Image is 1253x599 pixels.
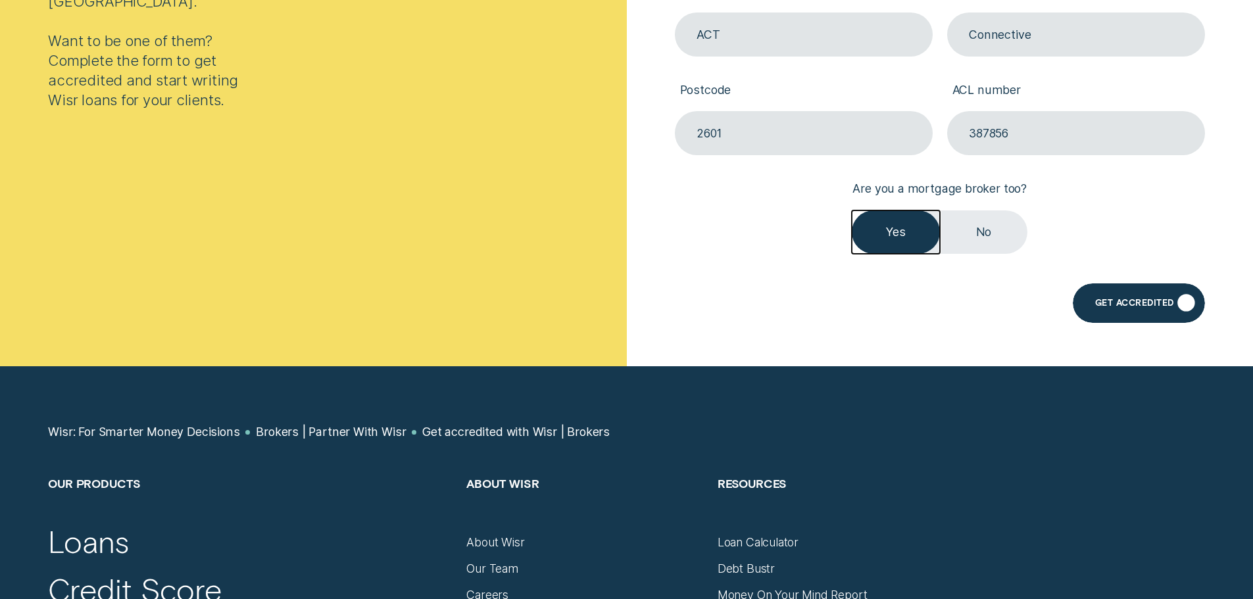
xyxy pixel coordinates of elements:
[256,425,406,439] a: Brokers | Partner With Wisr
[947,71,1205,111] label: ACL number
[48,476,452,535] h2: Our Products
[718,535,798,550] a: Loan Calculator
[466,535,524,550] a: About Wisr
[718,476,954,535] h2: Resources
[1073,283,1204,323] button: Get Accredited
[48,425,239,439] a: Wisr: For Smarter Money Decisions
[466,562,518,576] a: Our Team
[675,71,933,111] label: Postcode
[940,210,1027,254] label: No
[422,425,610,439] a: Get accredited with Wisr | Brokers
[718,562,775,576] a: Debt Bustr
[466,476,702,535] h2: About Wisr
[848,170,1032,210] label: Are you a mortgage broker too?
[48,523,128,561] a: Loans
[852,210,939,254] label: Yes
